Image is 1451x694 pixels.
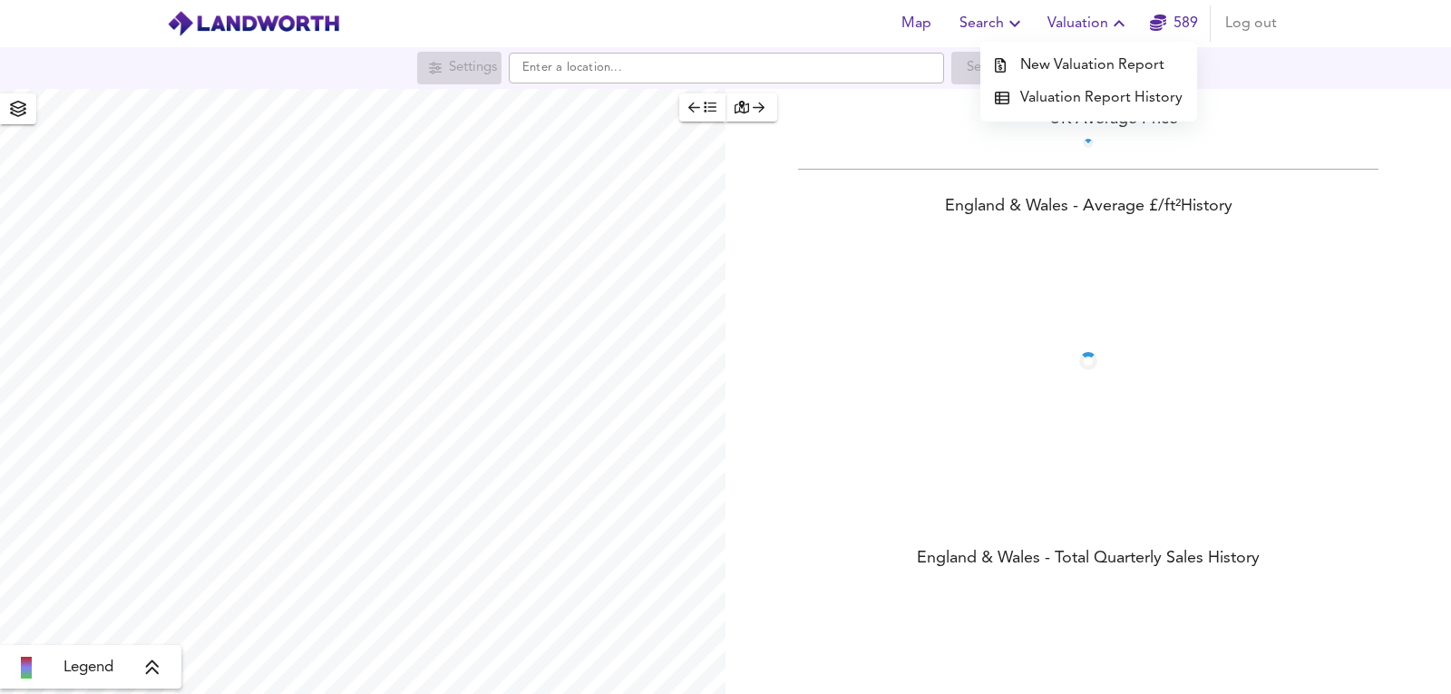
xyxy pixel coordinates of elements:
[1040,5,1137,42] button: Valuation
[509,53,944,83] input: Enter a location...
[894,11,938,36] span: Map
[725,547,1451,572] div: England & Wales - Total Quarterly Sales History
[1047,11,1130,36] span: Valuation
[1144,5,1203,42] button: 589
[980,49,1197,82] a: New Valuation Report
[952,5,1033,42] button: Search
[167,10,340,37] img: logo
[63,657,113,679] span: Legend
[980,82,1197,114] a: Valuation Report History
[1225,11,1277,36] span: Log out
[1218,5,1284,42] button: Log out
[959,11,1026,36] span: Search
[1150,11,1198,36] a: 589
[887,5,945,42] button: Map
[417,52,502,84] div: Search for a location first or explore the map
[725,195,1451,220] div: England & Wales - Average £/ ft² History
[951,52,1034,84] div: Search for a location first or explore the map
